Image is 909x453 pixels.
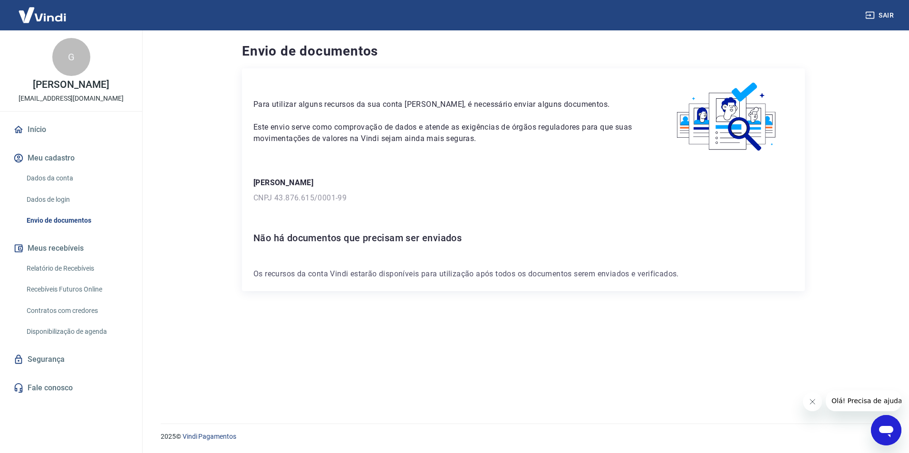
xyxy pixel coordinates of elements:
[52,38,90,76] div: G
[19,94,124,104] p: [EMAIL_ADDRESS][DOMAIN_NAME]
[11,349,131,370] a: Segurança
[803,392,822,411] iframe: Fechar mensagem
[23,322,131,341] a: Disponibilização de agenda
[826,390,901,411] iframe: Mensagem da empresa
[253,122,638,144] p: Este envio serve como comprovação de dados e atende as exigências de órgãos reguladores para que ...
[253,177,793,189] p: [PERSON_NAME]
[23,301,131,321] a: Contratos com credores
[33,80,109,90] p: [PERSON_NAME]
[23,190,131,209] a: Dados de login
[242,42,805,61] h4: Envio de documentos
[6,7,80,14] span: Olá! Precisa de ajuda?
[253,192,793,204] p: CNPJ 43.876.615/0001-99
[23,259,131,278] a: Relatório de Recebíveis
[183,433,236,440] a: Vindi Pagamentos
[661,80,793,154] img: waiting_documents.41d9841a9773e5fdf392cede4d13b617.svg
[863,7,898,24] button: Sair
[23,211,131,230] a: Envio de documentos
[253,268,793,280] p: Os recursos da conta Vindi estarão disponíveis para utilização após todos os documentos serem env...
[871,415,901,445] iframe: Botão para abrir a janela de mensagens
[161,432,886,442] p: 2025 ©
[253,230,793,245] h6: Não há documentos que precisam ser enviados
[11,119,131,140] a: Início
[11,148,131,169] button: Meu cadastro
[11,0,73,29] img: Vindi
[23,169,131,188] a: Dados da conta
[23,280,131,299] a: Recebíveis Futuros Online
[11,377,131,398] a: Fale conosco
[11,238,131,259] button: Meus recebíveis
[253,99,638,110] p: Para utilizar alguns recursos da sua conta [PERSON_NAME], é necessário enviar alguns documentos.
